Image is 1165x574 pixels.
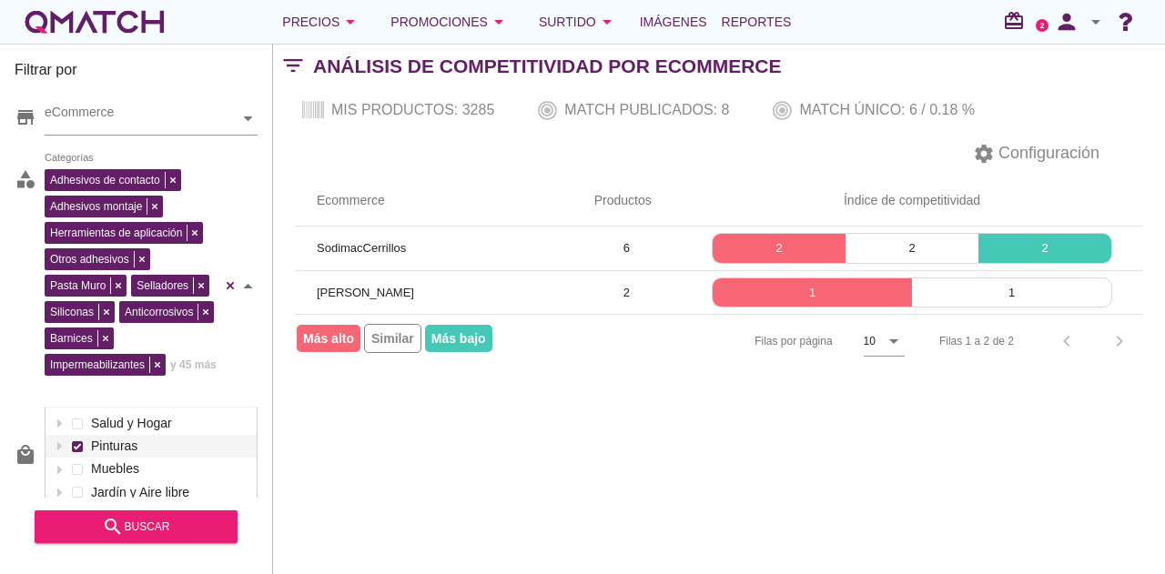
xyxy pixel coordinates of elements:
i: arrow_drop_down [596,11,618,33]
span: Siliconas [46,304,98,320]
span: Configuración [995,141,1099,166]
span: Similar [364,324,421,353]
th: Ecommerce: Not sorted. [295,176,572,227]
span: Impermeabilizantes [46,357,149,373]
p: 2 [713,239,846,257]
i: redeem [1003,10,1032,32]
i: local_mall [15,444,36,466]
span: Adhesivos de contacto [46,172,165,188]
label: Pinturas [86,435,252,458]
h3: Filtrar por [15,59,258,88]
button: Promociones [376,4,524,40]
button: buscar [35,510,238,543]
div: Filas 1 a 2 de 2 [939,333,1014,349]
div: 10 [864,333,876,349]
span: Anticorrosivos [120,304,198,320]
span: Imágenes [640,11,707,33]
i: settings [973,143,995,165]
i: arrow_drop_down [1085,11,1107,33]
div: Precios [282,11,361,33]
span: Barnices [46,330,97,347]
i: category [15,168,36,190]
div: buscar [49,516,223,538]
a: Reportes [714,4,799,40]
span: Más alto [297,325,360,352]
i: search [102,516,124,538]
a: 2 [1036,19,1048,32]
i: person [1048,9,1085,35]
label: Jardín y Aire libre [86,481,252,504]
div: Filas por página [572,315,905,368]
i: arrow_drop_down [339,11,361,33]
label: Salud y Hogar [86,412,252,435]
i: arrow_drop_down [488,11,510,33]
div: Surtido [539,11,618,33]
button: Configuración [958,137,1114,170]
p: 2 [978,239,1111,257]
span: Reportes [722,11,792,33]
td: 2 [572,270,681,314]
h2: Análisis de competitividad por Ecommerce [313,52,782,81]
label: Muebles [86,458,252,480]
td: 6 [572,227,681,270]
span: y 45 más [170,356,217,374]
th: Productos: Not sorted. [572,176,681,227]
div: Clear all [221,165,239,407]
span: Otros adhesivos [46,251,134,267]
p: 1 [713,284,912,302]
p: 1 [912,284,1111,302]
a: Imágenes [633,4,714,40]
a: white-qmatch-logo [22,4,167,40]
span: [PERSON_NAME] [317,286,414,299]
i: store [15,106,36,128]
span: Herramientas de aplicación [46,225,187,241]
button: Surtido [524,4,633,40]
div: Promociones [390,11,510,33]
span: Selladores [132,277,193,294]
button: Precios [268,4,376,40]
span: Pasta Muro [46,277,110,294]
th: Índice de competitividad: Not sorted. [681,176,1143,227]
span: Adhesivos montaje [46,198,147,215]
span: SodimacCerrillos [317,241,406,255]
p: 2 [846,239,978,257]
i: arrow_drop_down [883,330,905,352]
span: Más bajo [425,325,492,352]
text: 2 [1040,21,1045,29]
